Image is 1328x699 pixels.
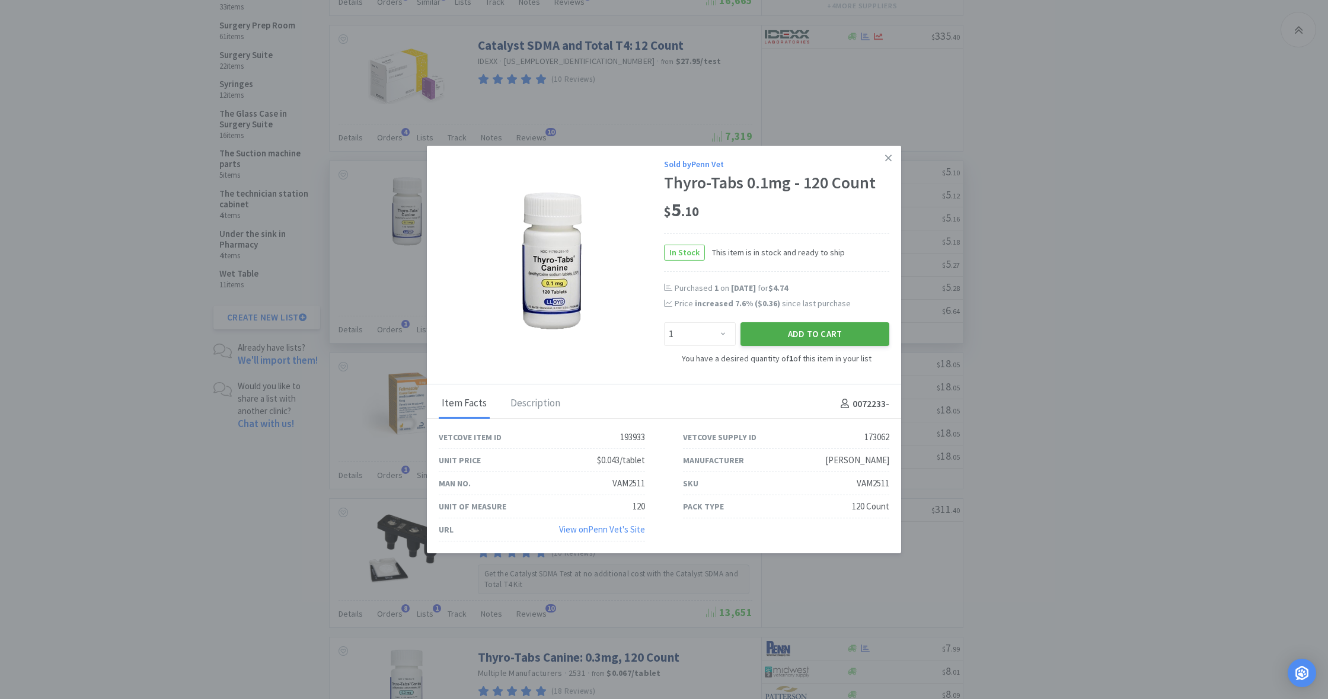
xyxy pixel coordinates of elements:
div: Description [507,389,563,419]
span: [DATE] [731,283,756,293]
div: SKU [683,477,698,490]
div: Open Intercom Messenger [1288,659,1316,687]
div: Vetcove Supply ID [683,431,756,444]
div: 173062 [864,430,889,444]
span: increased 7.6 % ( ) [695,298,780,309]
div: Man No. [439,477,471,490]
div: Purchased on for [675,283,889,294]
div: 120 Count [852,499,889,514]
div: Unit of Measure [439,500,506,513]
span: . 10 [681,203,699,220]
div: Vetcove Item ID [439,431,502,444]
div: Pack Type [683,500,724,513]
div: Unit Price [439,454,481,467]
a: View onPenn Vet's Site [559,524,645,535]
div: Thyro-Tabs 0.1mg - 120 Count [664,173,889,193]
div: Manufacturer [683,454,744,467]
div: VAM2511 [857,476,889,490]
button: Add to Cart [740,322,889,345]
div: VAM2511 [612,476,645,490]
img: ab08480c35304c38b78e2dce2ae2605b_173062.png [474,184,628,338]
span: This item is in stock and ready to ship [705,246,845,259]
span: $4.74 [768,283,788,293]
span: $ [664,203,671,220]
div: URL [439,523,454,536]
span: $0.36 [758,298,777,309]
div: Item Facts [439,389,490,419]
div: You have a desired quantity of of this item in your list [664,351,889,364]
div: [PERSON_NAME] [825,453,889,467]
div: 193933 [620,430,645,444]
span: 5 [664,198,699,222]
span: In Stock [665,245,704,260]
strong: 1 [789,352,793,363]
div: 120 [633,499,645,514]
div: Sold by Penn Vet [664,158,889,171]
div: $0.043/tablet [597,453,645,467]
div: Price since last purchase [675,297,889,310]
h4: 0072233 - [836,396,889,412]
span: 1 [714,283,719,293]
